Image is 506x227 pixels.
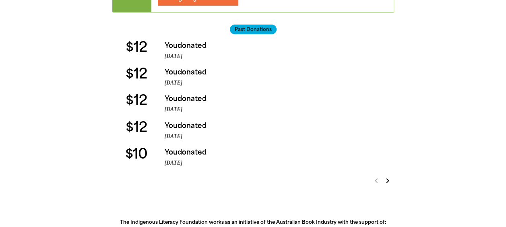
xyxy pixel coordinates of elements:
[126,41,147,54] span: $12
[165,95,178,103] em: You
[112,41,394,188] div: Donation stream
[383,176,392,186] i: chevron_right
[165,79,394,87] p: [DATE]
[126,67,147,81] span: $12
[125,147,147,161] span: $10
[112,41,394,188] div: Paginated content
[126,94,147,107] span: $12
[178,95,207,103] span: donated
[165,159,394,167] p: [DATE]
[165,132,394,140] p: [DATE]
[178,41,207,50] span: donated
[178,148,207,156] span: donated
[165,105,394,113] p: [DATE]
[165,68,178,76] em: You
[178,68,207,76] span: donated
[165,41,178,50] em: You
[230,25,277,34] span: Past Donations
[165,148,178,156] em: You
[165,52,394,60] p: [DATE]
[382,175,392,186] button: Next page
[178,122,207,130] span: donated
[120,219,386,225] span: The Indigenous Literacy Foundation works as an initiative of the Australian Book Industry with th...
[165,122,178,130] em: You
[126,121,147,134] span: $12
